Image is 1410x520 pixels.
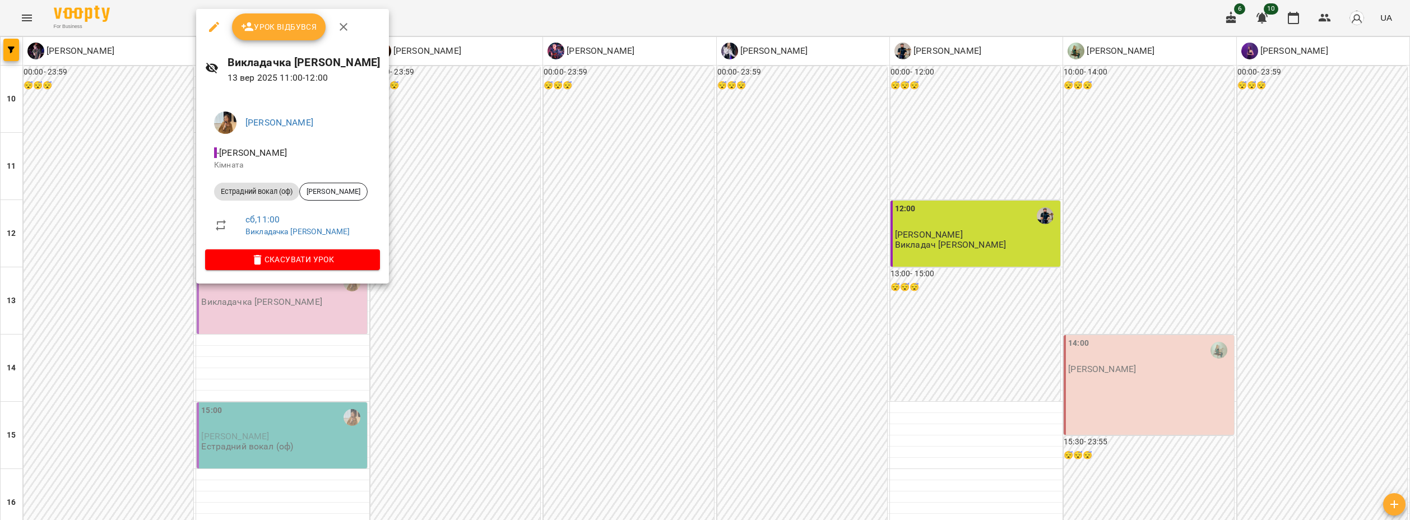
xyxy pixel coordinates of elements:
span: Естрадний вокал (оф) [214,187,299,197]
span: Урок відбувся [241,20,317,34]
p: 13 вер 2025 11:00 - 12:00 [228,71,381,85]
a: Викладачка [PERSON_NAME] [245,227,350,236]
span: Скасувати Урок [214,253,371,266]
span: - [PERSON_NAME] [214,147,289,158]
a: сб , 11:00 [245,214,280,225]
span: [PERSON_NAME] [300,187,367,197]
a: [PERSON_NAME] [245,117,313,128]
button: Урок відбувся [232,13,326,40]
div: [PERSON_NAME] [299,183,368,201]
h6: Викладачка [PERSON_NAME] [228,54,381,71]
img: caa8bcb13cabbbd93b49dd704b907035.png [214,112,236,134]
p: Кімната [214,160,371,171]
button: Скасувати Урок [205,249,380,270]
